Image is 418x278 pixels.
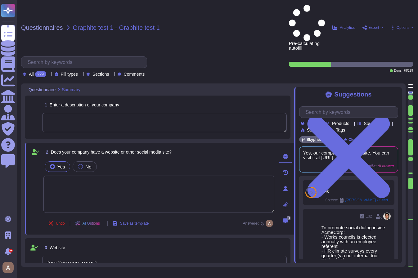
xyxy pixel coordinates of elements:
span: Undo [56,222,65,225]
span: 2 [43,150,48,154]
textarea: [URL][DOMAIN_NAME] [42,256,287,275]
div: 9+ [9,249,13,253]
img: user [383,213,391,220]
span: Questionnaires [21,25,63,31]
span: Website [50,245,65,250]
span: Options [397,26,409,29]
span: Answered by [243,222,264,225]
span: Enter a description of your company [50,102,119,107]
button: user [1,261,18,274]
span: All [29,72,34,76]
button: Analytics [332,25,355,30]
span: Export [368,26,379,29]
span: Does your company have a website or other social media site? [51,150,172,155]
input: Search by keywords [25,57,147,68]
span: Save as template [120,222,149,225]
span: Comments [124,72,145,76]
span: AI Options [83,222,100,225]
span: Questionnaire [29,87,56,92]
span: 75 [309,191,313,194]
button: Undo [43,217,70,230]
span: Fill types [61,72,78,76]
span: 0 [287,216,290,220]
img: user [266,220,273,227]
span: Graphite test 1 - Graphite test 1 [73,25,160,31]
div: 229 [35,71,46,77]
span: 78 / 229 [403,69,413,72]
span: Done: [394,69,402,72]
button: Save as template [108,217,154,230]
img: user [2,262,14,273]
span: Summary [62,87,80,92]
span: 3 [42,245,47,250]
span: No [85,164,91,169]
span: Analytics [340,26,355,29]
span: 1 [42,103,47,107]
span: Yes [57,164,65,169]
input: Search by keywords [303,107,398,118]
span: Sections [92,72,109,76]
span: Pre-calculating autofill [289,5,325,50]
